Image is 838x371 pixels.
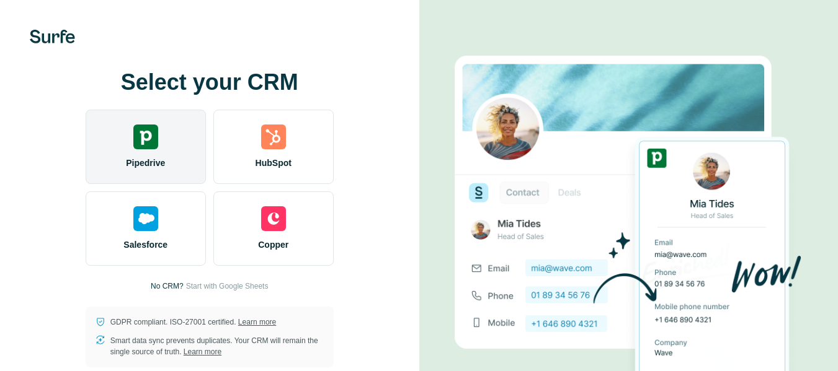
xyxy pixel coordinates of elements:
[123,238,167,251] span: Salesforce
[110,316,276,328] p: GDPR compliant. ISO-27001 certified.
[126,157,165,169] span: Pipedrive
[30,30,75,43] img: Surfe's logo
[110,335,324,357] p: Smart data sync prevents duplicates. Your CRM will remain the single source of truth.
[184,347,221,356] a: Learn more
[133,206,158,231] img: salesforce's logo
[86,70,334,95] h1: Select your CRM
[261,124,286,149] img: hubspot's logo
[133,124,158,149] img: pipedrive's logo
[256,157,292,169] span: HubSpot
[261,206,286,231] img: copper's logo
[186,281,269,292] button: Start with Google Sheets
[258,238,288,251] span: Copper
[238,318,276,326] a: Learn more
[151,281,184,292] p: No CRM?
